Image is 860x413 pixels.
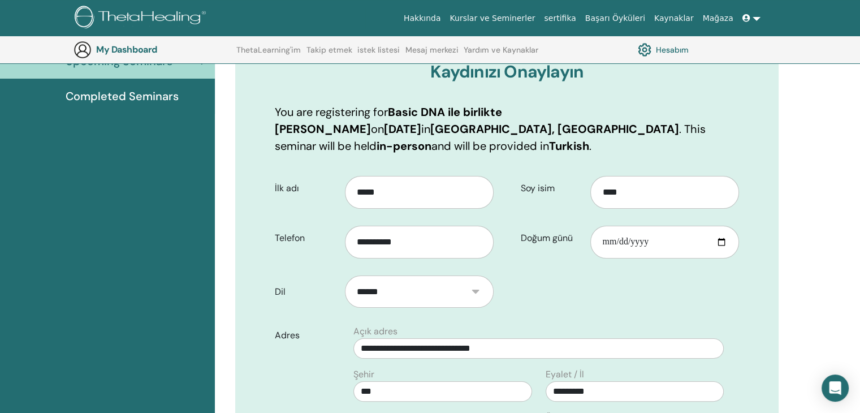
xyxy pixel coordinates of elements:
[357,45,400,63] a: istek listesi
[275,104,739,154] p: You are registering for on in . This seminar will be held and will be provided in .
[650,8,698,29] a: Kaynaklar
[464,45,538,63] a: Yardım ve Kaynaklar
[638,40,689,59] a: Hesabım
[275,62,739,82] h3: Kaydınızı Onaylayın
[75,6,210,31] img: logo.png
[512,178,591,199] label: Soy isim
[399,8,446,29] a: Hakkında
[306,45,352,63] a: Takip etmek
[581,8,650,29] a: Başarı Öyküleri
[353,325,397,338] label: Açık adres
[377,139,431,153] b: in-person
[638,40,651,59] img: cog.svg
[353,368,374,381] label: Şehir
[275,105,502,136] b: Basic DNA ile birlikte [PERSON_NAME]
[266,325,347,346] label: Adres
[512,227,591,249] label: Doğum günü
[822,375,849,402] div: Open Intercom Messenger
[266,178,345,199] label: İlk adı
[698,8,737,29] a: Mağaza
[549,139,589,153] b: Turkish
[66,88,179,105] span: Completed Seminars
[384,122,421,136] b: [DATE]
[445,8,539,29] a: Kurslar ve Seminerler
[266,281,345,303] label: Dil
[74,41,92,59] img: generic-user-icon.jpg
[405,45,459,63] a: Mesaj merkezi
[546,368,584,381] label: Eyalet / İl
[96,44,209,55] h3: My Dashboard
[266,227,345,249] label: Telefon
[539,8,580,29] a: sertifika
[430,122,679,136] b: [GEOGRAPHIC_DATA], [GEOGRAPHIC_DATA]
[236,45,301,63] a: ThetaLearning'im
